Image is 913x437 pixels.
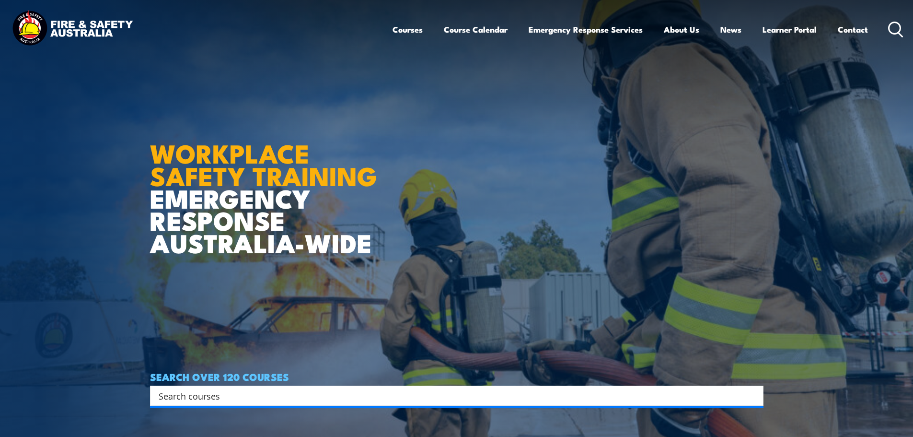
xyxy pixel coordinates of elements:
[150,132,377,195] strong: WORKPLACE SAFETY TRAINING
[838,17,868,42] a: Contact
[720,17,741,42] a: News
[529,17,643,42] a: Emergency Response Services
[150,371,763,382] h4: SEARCH OVER 120 COURSES
[159,389,742,403] input: Search input
[747,389,760,402] button: Search magnifier button
[763,17,817,42] a: Learner Portal
[444,17,508,42] a: Course Calendar
[161,389,744,402] form: Search form
[393,17,423,42] a: Courses
[664,17,699,42] a: About Us
[150,118,384,254] h1: EMERGENCY RESPONSE AUSTRALIA-WIDE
